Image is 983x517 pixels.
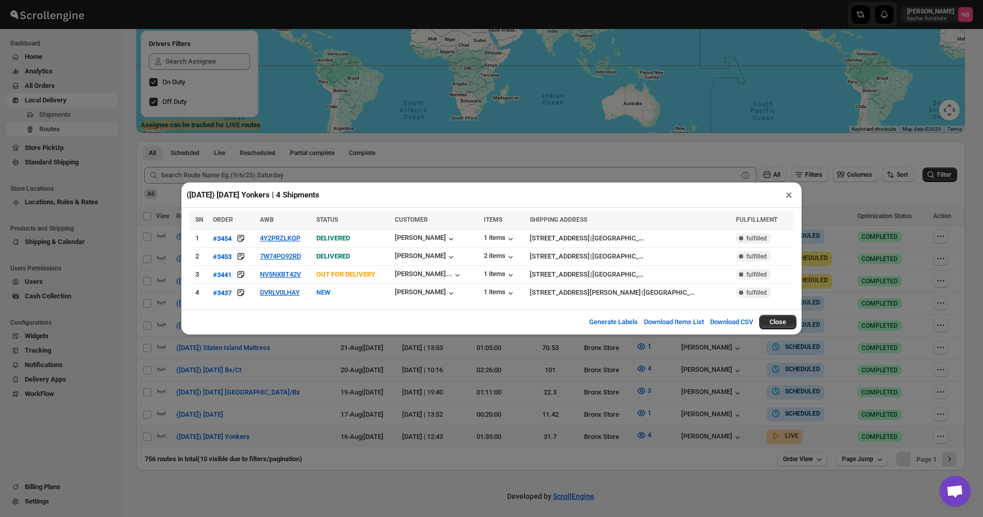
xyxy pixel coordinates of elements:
button: 7W74PQ92RD [260,252,301,260]
span: fulfilled [746,270,767,279]
div: #3437 [213,289,232,297]
span: ORDER [213,216,233,223]
button: 4Y2PRZLKQP [260,234,300,242]
button: Generate Labels [583,312,644,332]
div: [GEOGRAPHIC_DATA] [592,233,644,244]
button: #3441 [213,269,232,280]
div: | [530,287,730,298]
button: DVRLV0LHAY [260,288,300,296]
button: 1 items [484,270,516,280]
button: Download Items List [638,312,710,332]
span: fulfilled [746,288,767,297]
div: #3453 [213,253,232,261]
td: 1 [189,230,210,248]
button: #3453 [213,251,232,262]
div: | [530,251,730,262]
button: [PERSON_NAME] [395,252,456,262]
span: fulfilled [746,234,767,242]
span: CUSTOMER [395,216,428,223]
button: NV5NXBT42V [260,270,301,278]
span: DELIVERED [316,252,350,260]
span: NEW [316,288,330,296]
div: [GEOGRAPHIC_DATA] [592,269,644,280]
span: SHIPPING ADDRESS [530,216,587,223]
button: 1 items [484,234,516,244]
span: OUT FOR DELIVERY [316,270,375,278]
div: #3441 [213,271,232,279]
button: [PERSON_NAME]... [395,270,463,280]
span: fulfilled [746,252,767,261]
span: DELIVERED [316,234,350,242]
div: [STREET_ADDRESS][PERSON_NAME] [530,287,641,298]
span: AWB [260,216,274,223]
button: #3454 [213,233,232,244]
button: × [781,188,796,202]
span: STATUS [316,216,338,223]
div: [PERSON_NAME]... [395,270,452,278]
a: Open chat [940,476,971,507]
span: SN [195,216,203,223]
button: [PERSON_NAME] [395,234,456,244]
button: Close [759,315,796,329]
div: | [530,269,730,280]
div: [STREET_ADDRESS] [530,233,590,244]
span: FULFILLMENT [736,216,777,223]
div: [STREET_ADDRESS] [530,251,590,262]
div: [GEOGRAPHIC_DATA] [592,251,644,262]
button: [PERSON_NAME] [395,288,456,298]
h2: ([DATE]) [DATE] Yonkers | 4 Shipments [187,190,319,200]
td: 4 [189,284,210,302]
div: #3454 [213,235,232,242]
td: 2 [189,248,210,266]
button: Download CSV [704,312,759,332]
span: ITEMS [484,216,502,223]
td: 3 [189,266,210,284]
div: [STREET_ADDRESS] [530,269,590,280]
button: 2 items [484,252,516,262]
button: 1 items [484,288,516,298]
button: #3437 [213,287,232,298]
div: | [530,233,730,244]
div: [GEOGRAPHIC_DATA] [643,287,695,298]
